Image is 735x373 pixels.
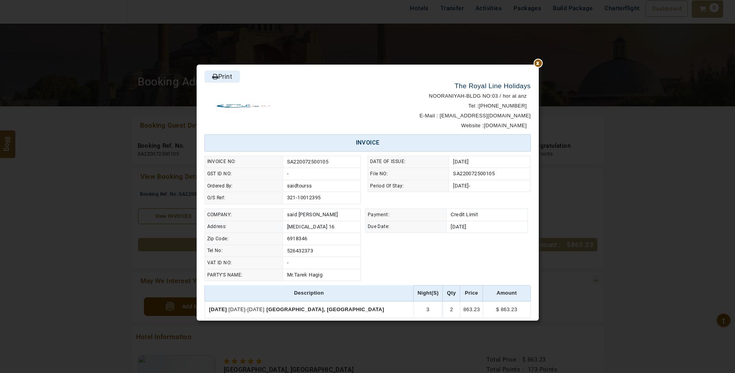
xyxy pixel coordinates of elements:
td: PARTY'S NAME: [205,269,283,281]
th: Description [204,285,413,301]
td: Tel No: [205,245,283,257]
a: [DOMAIN_NAME] [484,122,527,128]
td: Ordered By: [205,180,283,192]
th: price [460,285,483,301]
span: The Royal Line Holidays [455,82,531,90]
span: Mr.Tarek Hagig [287,272,323,278]
span: [DATE] [247,306,264,312]
a: Print [204,71,240,83]
td: INVOICE NO: [205,156,283,168]
a: [EMAIL_ADDRESS][DOMAIN_NAME] [440,113,531,119]
span: 526432373 [287,248,313,254]
b: E-Mail : [420,113,438,119]
span: saidtourss [287,183,312,189]
span: 3 [426,306,429,312]
span: 321-10012395 [287,195,321,200]
td: COMPANY: [205,209,283,221]
td: File NO: [368,168,449,180]
td: Period Of Stay: [368,180,449,192]
span: Credit Limit [451,212,478,217]
td: Zip Code: [205,233,283,245]
span: - [453,183,470,189]
th: qty [442,285,460,301]
td: - [283,257,361,269]
td: GST ID NO: [205,168,283,180]
span: 2 [450,306,453,312]
span: [DATE] [228,306,245,312]
td: VAT ID NO: [205,257,283,269]
td: - [204,301,413,318]
span: 863.23 [501,306,517,312]
span: [DATE] [209,306,227,312]
span: [MEDICAL_DATA] 16 [287,224,335,230]
td: Due Date: [365,221,447,233]
span: NOORANIYAH-BLDG NO:03 / hor al anz [425,93,531,99]
span: [DATE] [453,159,468,165]
span: $ [496,306,499,312]
td: O/S Ref: [205,192,283,204]
td: DATE OF ISSUE: [368,156,449,168]
td: Payment: [365,209,447,221]
td: Address: [205,221,283,233]
span: [PHONE_NUMBER] [464,103,531,109]
span: SA220072500105 [453,171,495,176]
span: [DATE] [451,224,466,230]
span: [GEOGRAPHIC_DATA], [GEOGRAPHIC_DATA] [264,306,384,312]
th: amount [483,285,531,301]
span: [DATE] [453,183,468,189]
b: Tel : [468,103,479,109]
span: 6918346 [287,236,308,241]
b: Website : [461,122,484,128]
th: Night(s) [413,285,443,301]
span: SA220072500105 [287,159,329,165]
span: said [PERSON_NAME] [287,212,338,217]
span: - [287,171,289,176]
td: INVOICE [204,134,531,151]
span: 863.23 [463,306,480,312]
